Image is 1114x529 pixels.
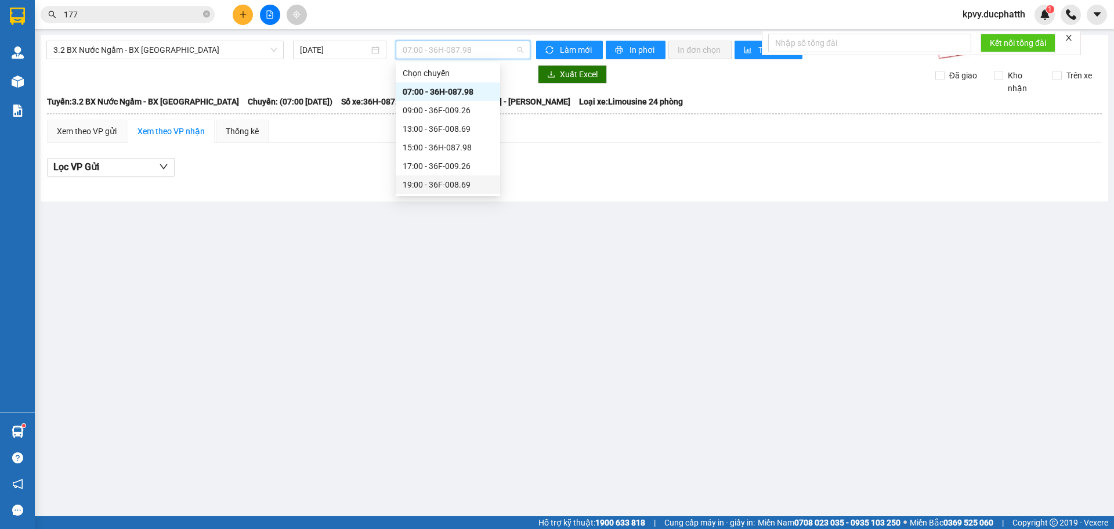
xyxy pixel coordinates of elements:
[903,520,907,525] span: ⚪️
[12,46,24,59] img: warehouse-icon
[266,10,274,19] span: file-add
[794,518,900,527] strong: 0708 023 035 - 0935 103 250
[159,162,168,171] span: down
[12,478,23,490] span: notification
[1003,69,1044,95] span: Kho nhận
[396,64,500,82] div: Chọn chuyến
[53,41,277,59] span: 3.2 BX Nước Ngầm - BX Hoằng Hóa
[538,516,645,529] span: Hỗ trợ kỹ thuật:
[630,44,656,56] span: In phơi
[664,516,755,529] span: Cung cấp máy in - giấy in:
[1002,516,1004,529] span: |
[1065,34,1073,42] span: close
[12,105,24,117] img: solution-icon
[138,125,205,138] div: Xem theo VP nhận
[403,67,493,80] div: Chọn chuyến
[47,158,175,177] button: Lọc VP Gửi
[403,160,493,172] div: 17:00 - 36F-009.26
[1048,5,1052,13] span: 1
[403,178,493,191] div: 19:00 - 36F-008.69
[300,44,369,56] input: 13/08/2025
[403,41,523,59] span: 07:00 - 36H-087.98
[57,125,117,138] div: Xem theo VP gửi
[536,41,603,59] button: syncLàm mới
[1050,519,1058,527] span: copyright
[953,7,1035,21] span: kpvy.ducphatth
[990,37,1046,49] span: Kết nối tổng đài
[48,10,56,19] span: search
[403,85,493,98] div: 07:00 - 36H-087.98
[260,5,280,25] button: file-add
[615,46,625,55] span: printer
[1046,5,1054,13] sup: 1
[560,44,594,56] span: Làm mới
[64,8,201,21] input: Tìm tên, số ĐT hoặc mã đơn
[545,46,555,55] span: sync
[22,424,26,427] sup: 1
[12,452,23,463] span: question-circle
[943,518,993,527] strong: 0369 525 060
[12,75,24,88] img: warehouse-icon
[287,5,307,25] button: aim
[654,516,656,529] span: |
[981,34,1055,52] button: Kết nối tổng đài
[226,125,259,138] div: Thống kê
[945,69,982,82] span: Đã giao
[203,9,210,20] span: close-circle
[1040,9,1050,20] img: icon-new-feature
[292,10,301,19] span: aim
[403,141,493,154] div: 15:00 - 36H-087.98
[47,97,239,106] b: Tuyến: 3.2 BX Nước Ngầm - BX [GEOGRAPHIC_DATA]
[1062,69,1097,82] span: Trên xe
[233,5,253,25] button: plus
[53,160,99,174] span: Lọc VP Gửi
[248,95,332,108] span: Chuyến: (07:00 [DATE])
[758,516,900,529] span: Miền Nam
[668,41,732,59] button: In đơn chọn
[1066,9,1076,20] img: phone-icon
[12,426,24,438] img: warehouse-icon
[910,516,993,529] span: Miền Bắc
[403,104,493,117] div: 09:00 - 36F-009.26
[579,95,683,108] span: Loại xe: Limousine 24 phòng
[735,41,802,59] button: bar-chartThống kê
[203,10,210,17] span: close-circle
[606,41,665,59] button: printerIn phơi
[744,46,754,55] span: bar-chart
[1087,5,1107,25] button: caret-down
[341,95,407,108] span: Số xe: 36H-087.98
[403,123,493,135] div: 13:00 - 36F-008.69
[538,65,607,84] button: downloadXuất Excel
[768,34,971,52] input: Nhập số tổng đài
[12,505,23,516] span: message
[239,10,247,19] span: plus
[595,518,645,527] strong: 1900 633 818
[10,8,25,25] img: logo-vxr
[1092,9,1102,20] span: caret-down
